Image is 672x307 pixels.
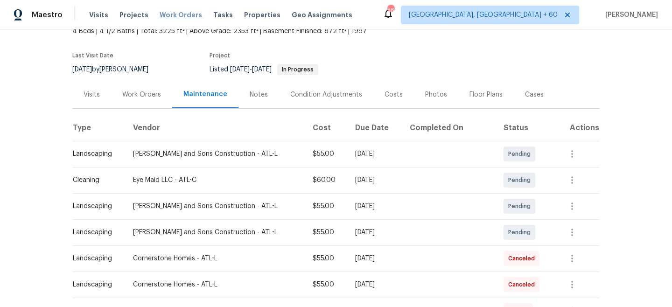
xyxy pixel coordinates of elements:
div: [DATE] [355,149,395,159]
div: Costs [385,90,403,99]
div: Notes [250,90,268,99]
div: [DATE] [355,202,395,211]
div: Eye Maid LLC - ATL-C [133,175,298,185]
div: Work Orders [122,90,161,99]
div: [DATE] [355,228,395,237]
div: $55.00 [313,254,340,263]
th: Type [72,115,126,141]
span: 4 Beds | 4 1/2 Baths | Total: 3225 ft² | Above Grade: 2353 ft² | Basement Finished: 872 ft² | 1997 [72,27,481,36]
div: $55.00 [313,280,340,289]
th: Due Date [348,115,402,141]
span: Canceled [508,280,539,289]
th: Completed On [402,115,496,141]
span: Pending [508,149,534,159]
div: Cornerstone Homes - ATL-L [133,280,298,289]
div: $55.00 [313,202,340,211]
span: [DATE] [252,66,272,73]
div: $55.00 [313,228,340,237]
div: Visits [84,90,100,99]
span: Pending [508,202,534,211]
span: [GEOGRAPHIC_DATA], [GEOGRAPHIC_DATA] + 60 [409,10,558,20]
span: Geo Assignments [292,10,352,20]
span: - [230,66,272,73]
div: Photos [425,90,447,99]
span: Project [210,53,230,58]
div: Landscaping [73,254,118,263]
span: Maestro [32,10,63,20]
div: [PERSON_NAME] and Sons Construction - ATL-L [133,228,298,237]
div: Landscaping [73,280,118,289]
th: Vendor [126,115,305,141]
span: Projects [119,10,148,20]
th: Actions [553,115,600,141]
span: Properties [244,10,280,20]
div: [PERSON_NAME] and Sons Construction - ATL-L [133,202,298,211]
div: Condition Adjustments [290,90,362,99]
div: [PERSON_NAME] and Sons Construction - ATL-L [133,149,298,159]
div: Cleaning [73,175,118,185]
span: Listed [210,66,318,73]
div: $60.00 [313,175,340,185]
span: Pending [508,228,534,237]
span: [PERSON_NAME] [602,10,658,20]
span: In Progress [278,67,317,72]
th: Status [496,115,553,141]
div: [DATE] [355,254,395,263]
div: Maintenance [183,90,227,99]
span: Pending [508,175,534,185]
div: $55.00 [313,149,340,159]
span: [DATE] [72,66,92,73]
div: Cases [525,90,544,99]
div: Cornerstone Homes - ATL-L [133,254,298,263]
span: [DATE] [230,66,250,73]
div: Landscaping [73,228,118,237]
div: Landscaping [73,149,118,159]
span: Visits [89,10,108,20]
div: [DATE] [355,280,395,289]
span: Last Visit Date [72,53,113,58]
span: Work Orders [160,10,202,20]
span: Tasks [213,12,233,18]
div: 565 [387,6,394,15]
div: by [PERSON_NAME] [72,64,160,75]
th: Cost [305,115,348,141]
div: Floor Plans [469,90,503,99]
div: [DATE] [355,175,395,185]
div: Landscaping [73,202,118,211]
span: Canceled [508,254,539,263]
